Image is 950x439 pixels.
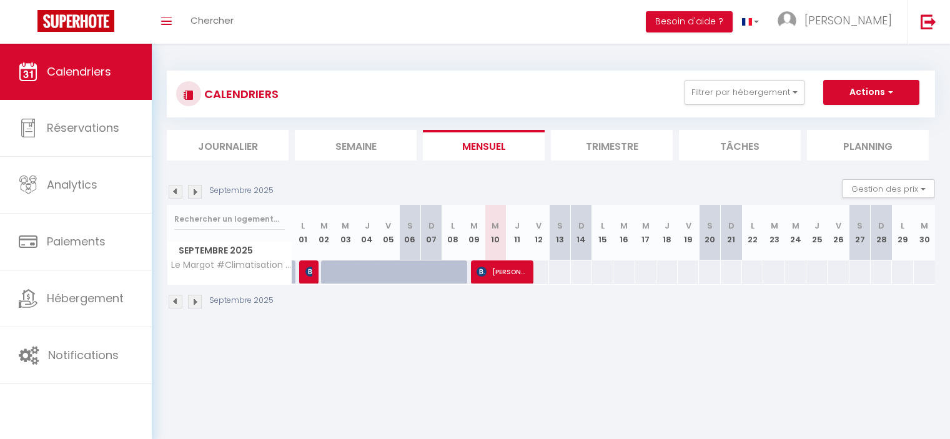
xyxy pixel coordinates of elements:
[914,205,935,260] th: 30
[470,220,478,232] abbr: M
[871,205,892,260] th: 28
[686,220,691,232] abbr: V
[679,130,801,160] li: Tâches
[551,130,673,160] li: Trimestre
[169,260,294,270] span: Le Margot #Climatisation #Wifi #Balcon
[174,208,285,230] input: Rechercher un logement...
[763,205,784,260] th: 23
[571,205,592,260] th: 14
[47,120,119,136] span: Réservations
[678,205,699,260] th: 19
[301,220,305,232] abbr: L
[47,177,97,192] span: Analytics
[342,220,349,232] abbr: M
[48,347,119,363] span: Notifications
[536,220,542,232] abbr: V
[814,220,819,232] abbr: J
[601,220,605,232] abbr: L
[823,80,919,105] button: Actions
[47,234,106,249] span: Paiements
[857,220,863,232] abbr: S
[305,260,312,284] span: [PERSON_NAME]
[209,185,274,197] p: Septembre 2025
[442,205,463,260] th: 08
[47,64,111,79] span: Calendriers
[707,220,713,232] abbr: S
[771,220,778,232] abbr: M
[878,220,884,232] abbr: D
[507,205,528,260] th: 11
[685,80,804,105] button: Filtrer par hébergement
[646,11,733,32] button: Besoin d'aide ?
[842,179,935,198] button: Gestion des prix
[699,205,720,260] th: 20
[201,80,279,108] h3: CALENDRIERS
[578,220,585,232] abbr: D
[807,130,929,160] li: Planning
[407,220,413,232] abbr: S
[804,12,892,28] span: [PERSON_NAME]
[557,220,563,232] abbr: S
[792,220,799,232] abbr: M
[921,14,936,29] img: logout
[515,220,520,232] abbr: J
[778,11,796,30] img: ...
[528,205,549,260] th: 12
[47,290,124,306] span: Hébergement
[592,205,613,260] th: 15
[656,205,678,260] th: 18
[665,220,670,232] abbr: J
[295,130,417,160] li: Semaine
[836,220,841,232] abbr: V
[423,130,545,160] li: Mensuel
[728,220,735,232] abbr: D
[785,205,806,260] th: 24
[314,205,335,260] th: 02
[492,220,499,232] abbr: M
[365,220,370,232] abbr: J
[642,220,650,232] abbr: M
[613,205,635,260] th: 16
[451,220,455,232] abbr: L
[292,205,314,260] th: 01
[892,205,913,260] th: 29
[828,205,849,260] th: 26
[921,220,928,232] abbr: M
[635,205,656,260] th: 17
[549,205,570,260] th: 13
[385,220,391,232] abbr: V
[37,10,114,32] img: Super Booking
[335,205,356,260] th: 03
[167,130,289,160] li: Journalier
[742,205,763,260] th: 22
[420,205,442,260] th: 07
[190,14,234,27] span: Chercher
[477,260,526,284] span: [PERSON_NAME]
[428,220,435,232] abbr: D
[209,295,274,307] p: Septembre 2025
[378,205,399,260] th: 05
[721,205,742,260] th: 21
[620,220,628,232] abbr: M
[399,205,420,260] th: 06
[485,205,506,260] th: 10
[167,242,292,260] span: Septembre 2025
[356,205,377,260] th: 04
[901,220,904,232] abbr: L
[806,205,828,260] th: 25
[751,220,755,232] abbr: L
[849,205,871,260] th: 27
[320,220,328,232] abbr: M
[463,205,485,260] th: 09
